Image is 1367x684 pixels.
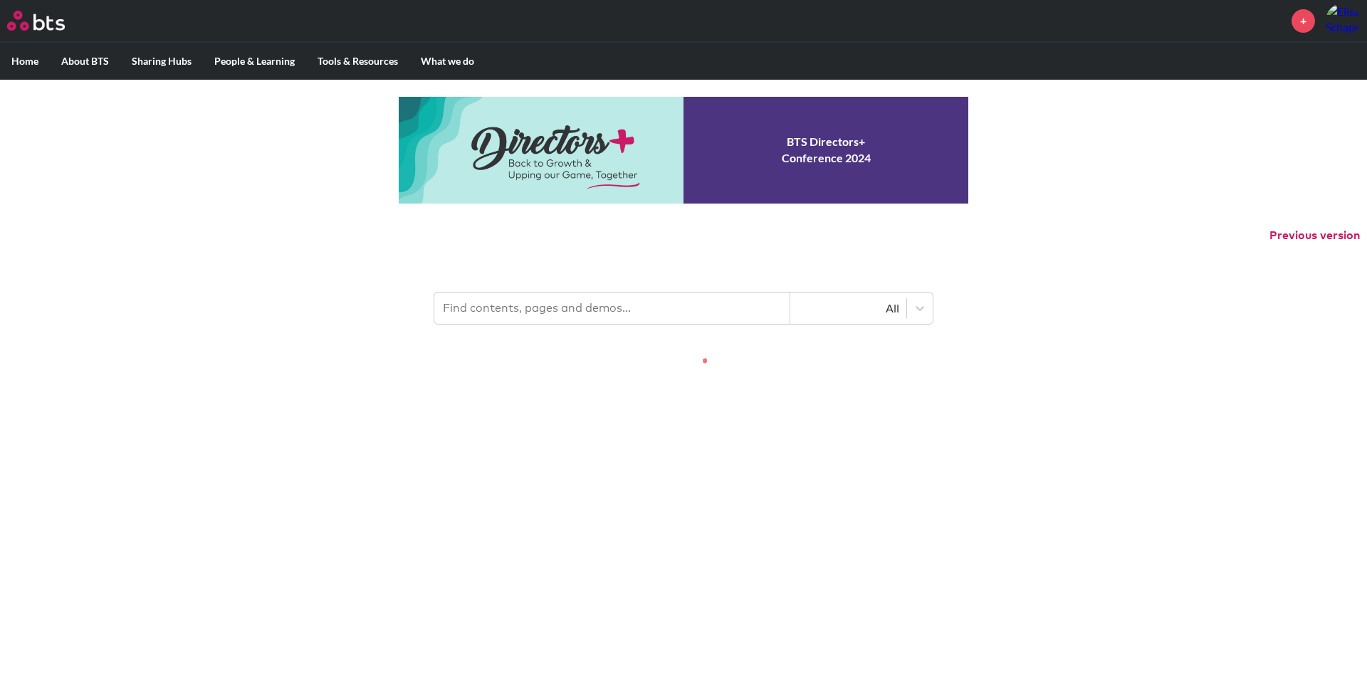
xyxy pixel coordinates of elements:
img: Elisa Schaper [1326,4,1360,38]
div: All [797,300,899,316]
img: BTS Logo [7,11,65,31]
button: Previous version [1269,228,1360,243]
label: Sharing Hubs [120,43,203,80]
label: About BTS [50,43,120,80]
a: + [1292,9,1315,33]
label: What we do [409,43,486,80]
label: Tools & Resources [306,43,409,80]
a: Conference 2024 [399,97,968,204]
label: People & Learning [203,43,306,80]
a: Profile [1326,4,1360,38]
a: Go home [7,11,91,31]
input: Find contents, pages and demos... [434,293,790,324]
